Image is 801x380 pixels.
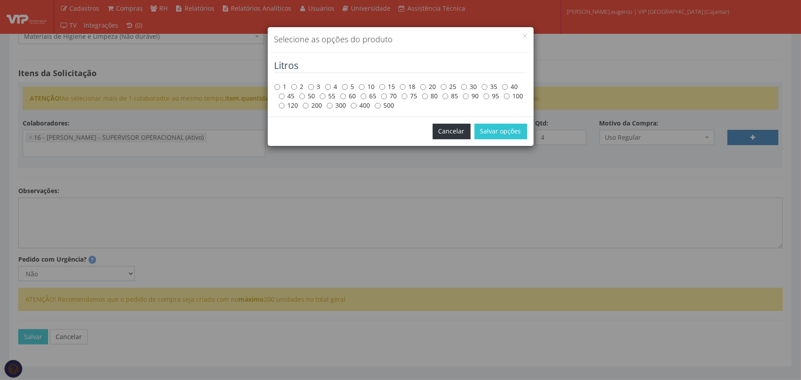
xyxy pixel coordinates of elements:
label: 70 [381,92,397,101]
label: 10 [359,82,375,91]
label: 5 [342,82,354,91]
label: 15 [379,82,395,91]
label: 3 [308,82,321,91]
label: 65 [361,92,377,101]
label: 18 [400,82,416,91]
label: 25 [441,82,457,91]
label: 20 [420,82,436,91]
label: 75 [402,92,418,101]
label: 300 [327,101,346,110]
label: 500 [375,101,394,110]
h4: Selecione as opções do produto [274,34,527,45]
label: 200 [303,101,322,110]
label: 55 [320,92,336,101]
label: 35 [482,82,498,91]
label: 30 [461,82,477,91]
label: 100 [504,92,523,101]
label: 2 [291,82,304,91]
label: 4 [325,82,338,91]
label: 90 [463,92,479,101]
label: 120 [279,101,298,110]
label: 95 [483,92,499,101]
label: 50 [299,92,315,101]
label: 45 [279,92,295,101]
label: 85 [443,92,459,101]
button: Cancelar [433,124,471,139]
label: 80 [422,92,438,101]
label: 60 [340,92,356,101]
label: 400 [351,101,370,110]
label: 40 [502,82,518,91]
button: Salvar opções [475,124,527,139]
legend: Litros [274,59,527,73]
label: 1 [274,82,287,91]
